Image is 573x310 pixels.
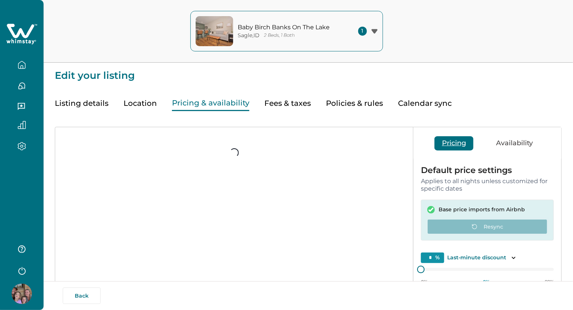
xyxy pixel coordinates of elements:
[427,219,547,234] button: Resync
[12,284,32,304] img: Whimstay Host
[196,16,233,46] img: property-cover
[439,206,525,214] p: Base price imports from Airbnb
[238,32,260,39] p: Sagle , ID
[421,166,554,175] p: Default price settings
[264,33,295,38] p: 2 Beds, 1 Bath
[483,279,490,285] p: 0 %
[264,96,311,111] button: Fees & taxes
[421,178,554,192] p: Applies to all nights unless customized for specific dates
[238,24,339,31] p: Baby Birch Banks On The Lake
[326,96,383,111] button: Policies & rules
[55,96,109,111] button: Listing details
[398,96,452,111] button: Calendar sync
[172,96,249,111] button: Pricing & availability
[489,136,540,150] button: Availability
[124,96,157,111] button: Location
[545,279,554,285] p: 99%
[447,254,506,262] p: Last-minute discount
[63,287,101,304] button: Back
[421,279,428,285] p: 0%
[55,63,562,81] p: Edit your listing
[509,253,518,262] button: Toggle description
[434,136,473,150] button: Pricing
[358,27,367,36] span: 1
[190,11,383,51] button: property-coverBaby Birch Banks On The LakeSagle,ID2 Beds, 1 Bath1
